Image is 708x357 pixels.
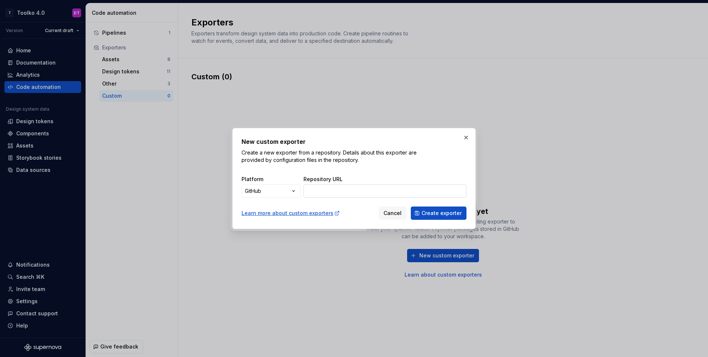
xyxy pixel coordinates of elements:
label: Repository URL [303,176,343,183]
span: Create exporter [421,209,462,217]
p: Create a new exporter from a repository. Details about this exporter are provided by configuratio... [242,149,419,164]
a: Learn more about custom exporters [242,209,340,217]
span: Cancel [383,209,402,217]
label: Platform [242,176,263,183]
button: Create exporter [411,207,466,220]
button: Cancel [379,207,406,220]
h2: New custom exporter [242,137,466,146]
